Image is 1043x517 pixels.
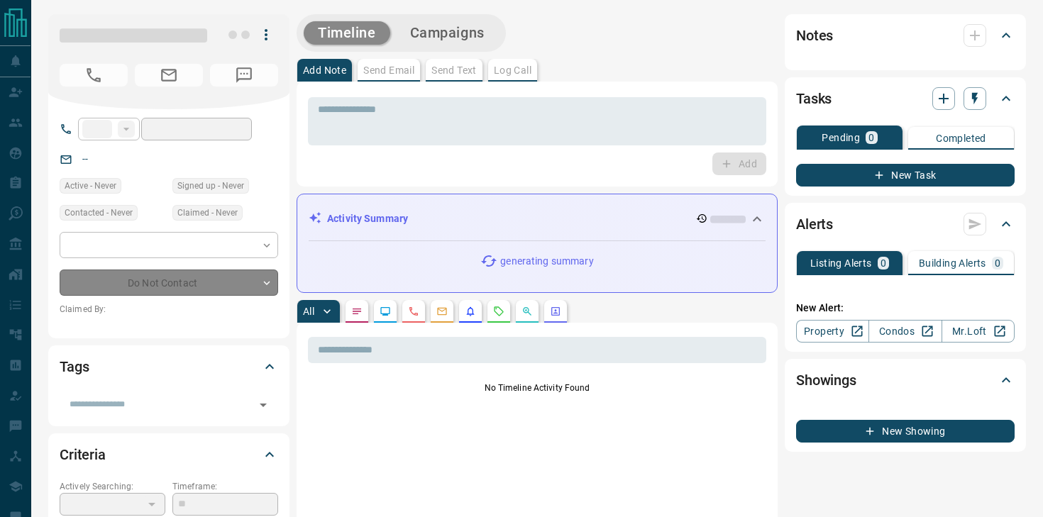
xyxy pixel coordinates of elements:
button: Campaigns [396,21,499,45]
span: Contacted - Never [65,206,133,220]
p: Add Note [303,65,346,75]
div: Showings [796,363,1015,397]
svg: Agent Actions [550,306,561,317]
button: New Showing [796,420,1015,443]
div: Activity Summary [309,206,766,232]
p: Claimed By: [60,303,278,316]
p: Timeframe: [172,480,278,493]
span: Signed up - Never [177,179,244,193]
h2: Tasks [796,87,832,110]
h2: Notes [796,24,833,47]
a: Property [796,320,869,343]
p: No Timeline Activity Found [308,382,766,394]
button: Open [253,395,273,415]
p: Activity Summary [327,211,408,226]
p: New Alert: [796,301,1015,316]
p: Listing Alerts [810,258,872,268]
svg: Listing Alerts [465,306,476,317]
svg: Emails [436,306,448,317]
svg: Calls [408,306,419,317]
span: Claimed - Never [177,206,238,220]
span: No Number [60,64,128,87]
span: Active - Never [65,179,116,193]
svg: Requests [493,306,504,317]
p: Actively Searching: [60,480,165,493]
div: Alerts [796,207,1015,241]
button: New Task [796,164,1015,187]
div: Criteria [60,438,278,472]
h2: Alerts [796,213,833,235]
h2: Criteria [60,443,106,466]
a: -- [82,153,88,165]
div: Tags [60,350,278,384]
svg: Lead Browsing Activity [380,306,391,317]
svg: Opportunities [521,306,533,317]
a: Mr.Loft [942,320,1015,343]
p: 0 [868,133,874,143]
svg: Notes [351,306,363,317]
p: Pending [822,133,860,143]
div: Tasks [796,82,1015,116]
p: Building Alerts [919,258,986,268]
p: All [303,306,314,316]
span: No Number [210,64,278,87]
p: generating summary [500,254,593,269]
p: 0 [881,258,886,268]
button: Timeline [304,21,390,45]
h2: Tags [60,355,89,378]
div: Notes [796,18,1015,52]
a: Condos [868,320,942,343]
p: 0 [995,258,1000,268]
div: Do Not Contact [60,269,278,296]
span: No Email [135,64,203,87]
h2: Showings [796,369,856,391]
p: Completed [936,133,986,143]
